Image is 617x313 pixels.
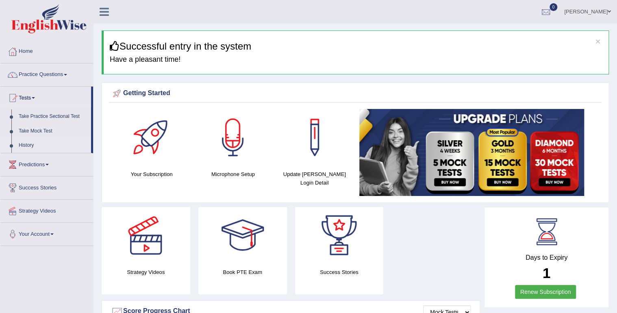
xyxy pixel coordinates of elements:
button: × [595,37,600,46]
a: Strategy Videos [0,200,93,220]
a: Predictions [0,153,93,174]
a: Home [0,40,93,61]
h4: Have a pleasant time! [110,56,602,64]
span: 0 [550,3,558,11]
a: Your Account [0,223,93,243]
a: Tests [0,87,91,107]
a: Success Stories [0,176,93,197]
a: Take Mock Test [15,124,91,139]
a: Practice Questions [0,63,93,84]
a: History [15,138,91,153]
h4: Success Stories [295,268,384,276]
h4: Your Subscription [115,170,188,178]
h3: Successful entry in the system [110,41,602,52]
h4: Strategy Videos [102,268,190,276]
div: Getting Started [111,87,600,100]
h4: Microphone Setup [196,170,269,178]
a: Renew Subscription [515,285,576,299]
b: 1 [543,265,550,281]
h4: Update [PERSON_NAME] Login Detail [278,170,351,187]
h4: Days to Expiry [493,254,600,261]
img: small5.jpg [359,109,584,196]
h4: Book PTE Exam [198,268,287,276]
a: Take Practice Sectional Test [15,109,91,124]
